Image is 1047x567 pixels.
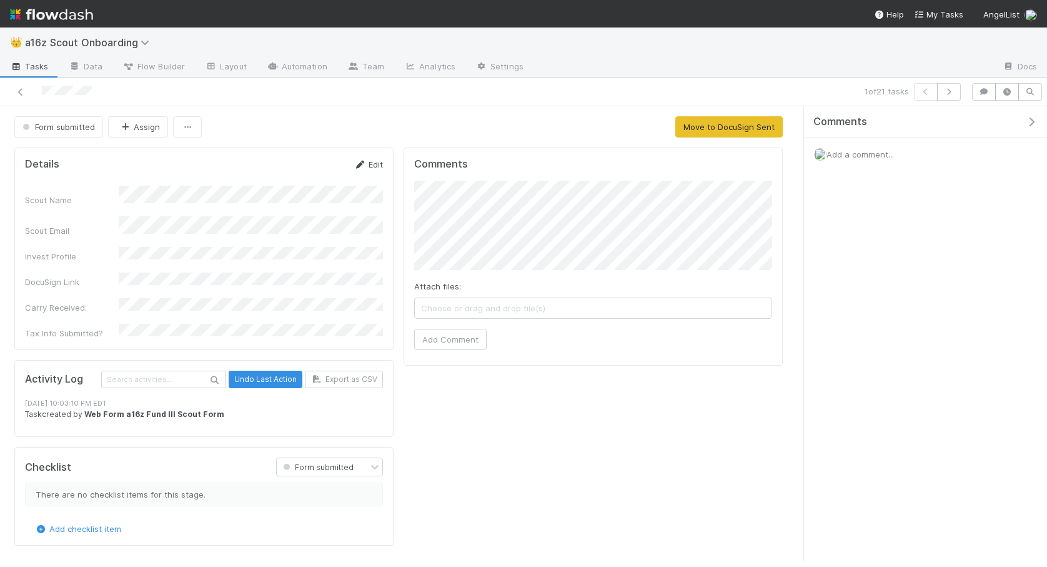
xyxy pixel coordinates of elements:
input: Search activities... [101,371,226,388]
img: avatar_6daca87a-2c2e-4848-8ddb-62067031c24f.png [1025,9,1037,21]
div: Carry Received: [25,301,119,314]
h5: Activity Log [25,373,99,386]
a: Data [59,58,112,78]
a: Docs [993,58,1047,78]
span: Choose or drag and drop file(s) [415,298,772,318]
img: avatar_6daca87a-2c2e-4848-8ddb-62067031c24f.png [814,148,826,161]
span: Form submitted [20,122,95,132]
a: Team [337,58,394,78]
span: Flow Builder [122,60,185,73]
div: Tax Info Submitted? [25,327,119,339]
h5: Checklist [25,461,71,474]
div: Task created by [25,409,383,420]
span: 👑 [10,37,22,48]
span: My Tasks [914,9,963,19]
a: Analytics [394,58,465,78]
div: Scout Name [25,194,119,206]
a: Automation [257,58,337,78]
a: Layout [195,58,257,78]
span: Tasks [10,60,49,73]
img: logo-inverted-e16ddd16eac7371096b0.svg [10,4,93,25]
h5: Comments [414,158,772,171]
label: Attach files: [414,280,461,293]
div: DocuSign Link [25,276,119,288]
div: There are no checklist items for this stage. [25,483,383,506]
span: AngelList [983,9,1020,19]
strong: Web Form a16z Fund III Scout Form [84,409,224,419]
h5: Details [25,158,59,171]
div: Invest Profile [25,250,119,263]
button: Undo Last Action [229,371,302,388]
button: Form submitted [14,116,103,138]
div: [DATE] 10:03:10 PM EDT [25,398,383,409]
button: Export as CSV [305,371,383,388]
a: Settings [465,58,533,78]
a: My Tasks [914,8,963,21]
div: Help [874,8,904,21]
span: 1 of 21 tasks [865,85,909,98]
a: Edit [354,159,383,169]
button: Move to DocuSign Sent [675,116,783,138]
span: a16z Scout Onboarding [25,36,156,49]
span: Form submitted [280,463,354,472]
button: Add Comment [414,329,487,350]
span: Comments [813,116,867,128]
div: Scout Email [25,224,119,237]
a: Add checklist item [34,524,121,534]
button: Assign [108,116,168,138]
a: Flow Builder [112,58,195,78]
span: Add a comment... [826,149,894,159]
